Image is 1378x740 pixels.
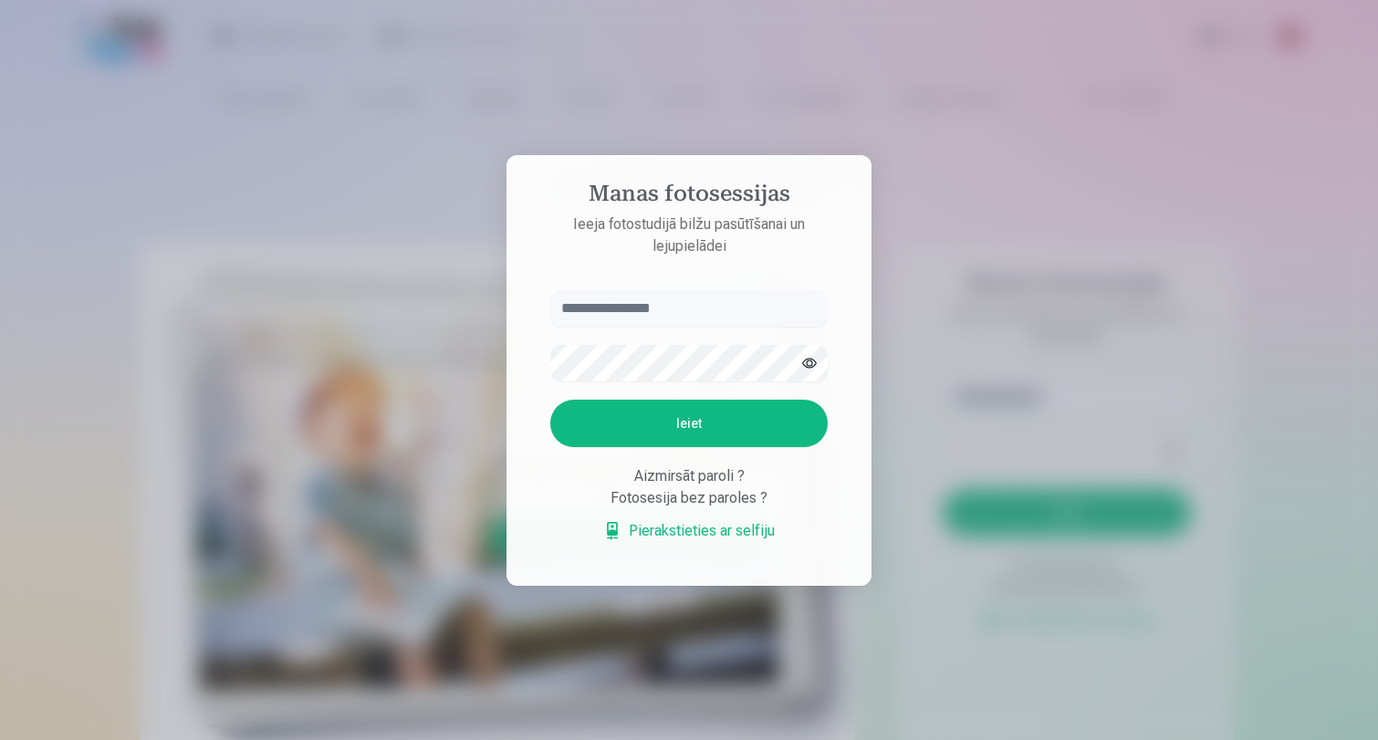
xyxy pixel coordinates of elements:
[550,465,828,487] div: Aizmirsāt paroli ?
[550,487,828,509] div: Fotosesija bez paroles ?
[550,400,828,447] button: Ieiet
[532,181,846,214] h4: Manas fotosessijas
[603,520,775,542] a: Pierakstieties ar selfiju
[532,214,846,257] p: Ieeja fotostudijā bilžu pasūtīšanai un lejupielādei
